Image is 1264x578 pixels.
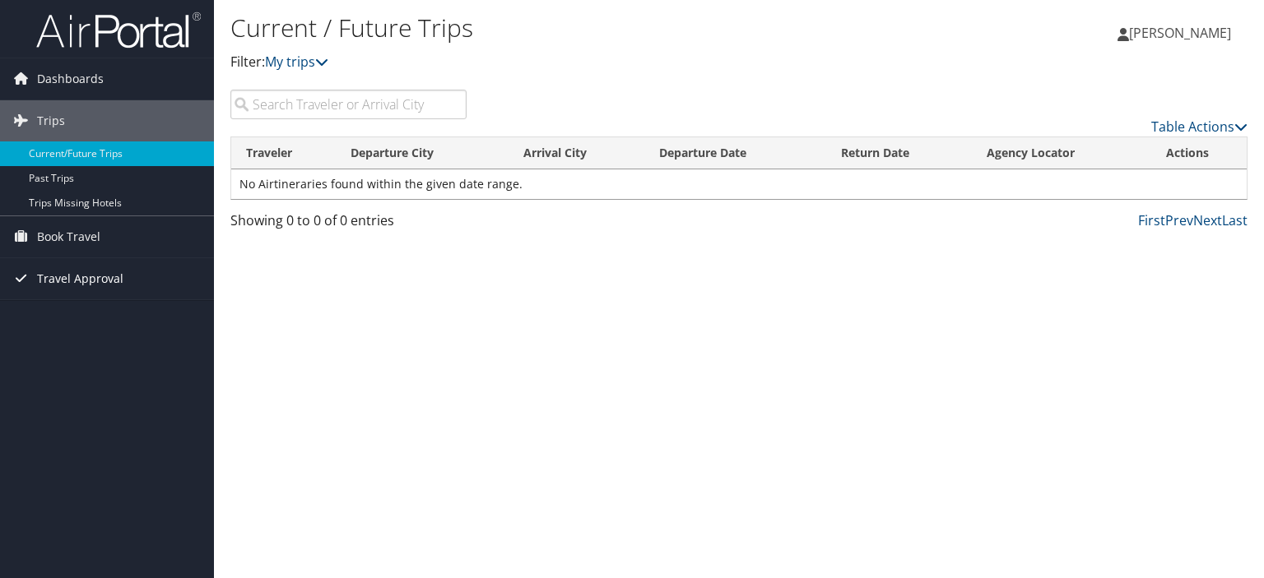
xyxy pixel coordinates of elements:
a: My trips [265,53,328,71]
th: Departure City: activate to sort column ascending [336,137,509,169]
th: Agency Locator: activate to sort column ascending [972,137,1150,169]
th: Arrival City: activate to sort column ascending [509,137,644,169]
img: airportal-logo.png [36,11,201,49]
span: Dashboards [37,58,104,99]
th: Departure Date: activate to sort column descending [644,137,826,169]
span: Book Travel [37,216,100,257]
a: Last [1222,211,1248,229]
div: Showing 0 to 0 of 0 entries [230,210,467,238]
th: Traveler: activate to sort column ascending [231,137,336,169]
span: Travel Approval [37,258,123,299]
a: Next [1193,211,1222,229]
a: Table Actions [1151,118,1248,136]
span: [PERSON_NAME] [1129,24,1231,42]
th: Actions [1151,137,1247,169]
a: [PERSON_NAME] [1118,8,1248,58]
span: Trips [37,100,65,141]
a: First [1138,211,1165,229]
th: Return Date: activate to sort column ascending [826,137,972,169]
a: Prev [1165,211,1193,229]
td: No Airtineraries found within the given date range. [231,169,1247,199]
h1: Current / Future Trips [230,11,908,45]
p: Filter: [230,52,908,73]
input: Search Traveler or Arrival City [230,90,467,119]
